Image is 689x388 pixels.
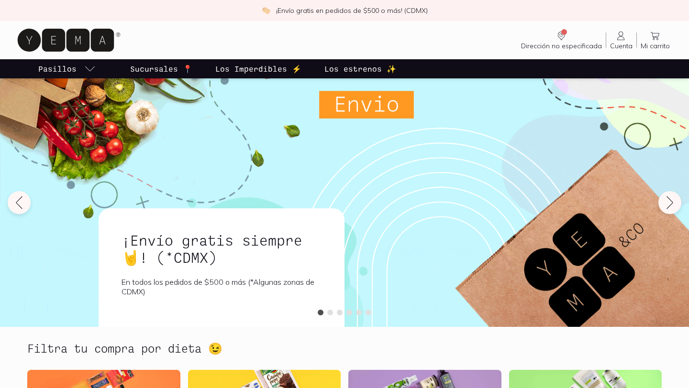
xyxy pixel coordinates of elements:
[276,6,428,15] p: ¡Envío gratis en pedidos de $500 o más! (CDMX)
[606,30,636,50] a: Cuenta
[637,30,674,50] a: Mi carrito
[262,6,270,15] img: check
[322,59,398,78] a: Los estrenos ✨
[521,42,602,50] span: Dirección no especificada
[38,63,77,75] p: Pasillos
[122,277,322,296] p: En todos los pedidos de $500 o más (*Algunas zonas de CDMX)
[122,231,322,266] h1: ¡Envío gratis siempre🤘! (*CDMX)
[610,42,633,50] span: Cuenta
[130,63,192,75] p: Sucursales 📍
[213,59,303,78] a: Los Imperdibles ⚡️
[27,342,222,355] h2: Filtra tu compra por dieta 😉
[517,30,606,50] a: Dirección no especificada
[215,63,301,75] p: Los Imperdibles ⚡️
[128,59,194,78] a: Sucursales 📍
[324,63,396,75] p: Los estrenos ✨
[641,42,670,50] span: Mi carrito
[36,59,98,78] a: pasillo-todos-link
